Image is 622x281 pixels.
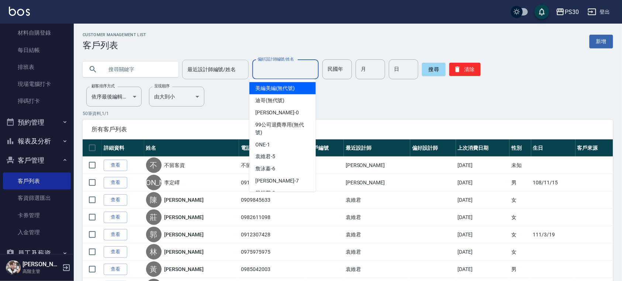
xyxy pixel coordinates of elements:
div: [PERSON_NAME] [146,175,162,190]
td: 不留客資 [239,157,306,174]
img: Person [6,260,21,275]
td: [DATE] [456,209,509,226]
td: 男 [509,261,531,278]
td: 女 [509,226,531,243]
a: 客戶列表 [3,173,71,190]
a: [PERSON_NAME] [165,248,204,256]
div: 依序最後編輯時間 [86,87,142,107]
th: 電話 [239,139,306,157]
td: [DATE] [456,157,509,174]
button: save [535,4,549,19]
td: 0982611098 [239,209,306,226]
div: 林 [146,244,162,260]
span: ONE -1 [255,141,270,149]
td: 袁維君 [344,209,410,226]
button: 預約管理 [3,113,71,132]
td: [DATE] [456,191,509,209]
td: [PERSON_NAME] [344,174,410,191]
a: 卡券管理 [3,207,71,224]
td: [DATE] [456,174,509,191]
div: 不 [146,157,162,173]
td: [DATE] [456,261,509,278]
a: 查看 [104,229,127,240]
a: 材料自購登錄 [3,24,71,41]
td: 女 [509,209,531,226]
th: 姓名 [144,139,239,157]
button: PS30 [553,4,582,20]
th: 性別 [509,139,531,157]
td: 0909845633 [239,191,306,209]
div: 由大到小 [149,87,204,107]
span: 所有客戶列表 [91,126,604,133]
th: 上次消費日期 [456,139,509,157]
th: 偏好設計師 [410,139,456,157]
span: 99公司退費專用 (無代號) [255,121,310,136]
button: 登出 [585,5,613,19]
a: 李定嶧 [165,179,180,186]
div: 莊 [146,209,162,225]
a: 查看 [104,212,127,223]
div: 郭 [146,227,162,242]
a: [PERSON_NAME] [165,214,204,221]
a: 每日結帳 [3,42,71,59]
td: 0911380653 [239,174,306,191]
a: [PERSON_NAME] [165,231,204,238]
div: PS30 [565,7,579,17]
p: 50 筆資料, 1 / 1 [83,110,613,117]
a: 查看 [104,194,127,206]
a: 查看 [104,264,127,275]
td: 男 [509,174,531,191]
div: 黃 [146,261,162,277]
label: 顧客排序方式 [91,83,115,89]
a: 現場電腦打卡 [3,76,71,93]
button: 報表及分析 [3,132,71,151]
label: 偏好設計師編號/姓名 [258,56,294,62]
a: 客資篩選匯出 [3,190,71,207]
img: Logo [9,7,30,16]
a: 排班表 [3,59,71,76]
td: 袁維君 [344,191,410,209]
td: 0985042003 [239,261,306,278]
a: 入金管理 [3,224,71,241]
span: 迪哥 (無代號) [255,97,285,104]
h3: 客戶列表 [83,40,146,51]
a: 不留客資 [165,162,185,169]
input: 搜尋關鍵字 [103,59,173,79]
div: 陳 [146,192,162,208]
td: 未知 [509,157,531,174]
a: 新增 [590,35,613,48]
a: 查看 [104,177,127,188]
td: [PERSON_NAME] [344,157,410,174]
th: 詳細資料 [102,139,144,157]
span: [PERSON_NAME] -7 [255,177,299,185]
th: 客戶來源 [576,139,613,157]
td: 袁維君 [344,261,410,278]
span: 袁維君 -5 [255,153,275,161]
a: 查看 [104,246,127,258]
th: 生日 [531,139,576,157]
td: 0912307428 [239,226,306,243]
span: 美編美編 (無代號) [255,84,295,92]
p: 高階主管 [23,268,60,275]
td: 女 [509,191,531,209]
h2: Customer Management List [83,32,146,37]
span: 戴鈺芳 -9 [255,190,275,197]
td: [DATE] [456,243,509,261]
a: 查看 [104,160,127,171]
button: 清除 [449,63,481,76]
span: 詹泳蓁 -6 [255,165,275,173]
button: 客戶管理 [3,151,71,170]
span: [PERSON_NAME] -0 [255,109,299,117]
td: 袁維君 [344,226,410,243]
a: [PERSON_NAME] [165,196,204,204]
a: 掃碼打卡 [3,93,71,110]
h5: [PERSON_NAME] [23,261,60,268]
td: 108/11/15 [531,174,576,191]
td: 0975975975 [239,243,306,261]
button: 搜尋 [422,63,446,76]
th: 最近設計師 [344,139,410,157]
button: 員工及薪資 [3,244,71,263]
td: 女 [509,243,531,261]
td: 111/3/19 [531,226,576,243]
td: 袁維君 [344,243,410,261]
